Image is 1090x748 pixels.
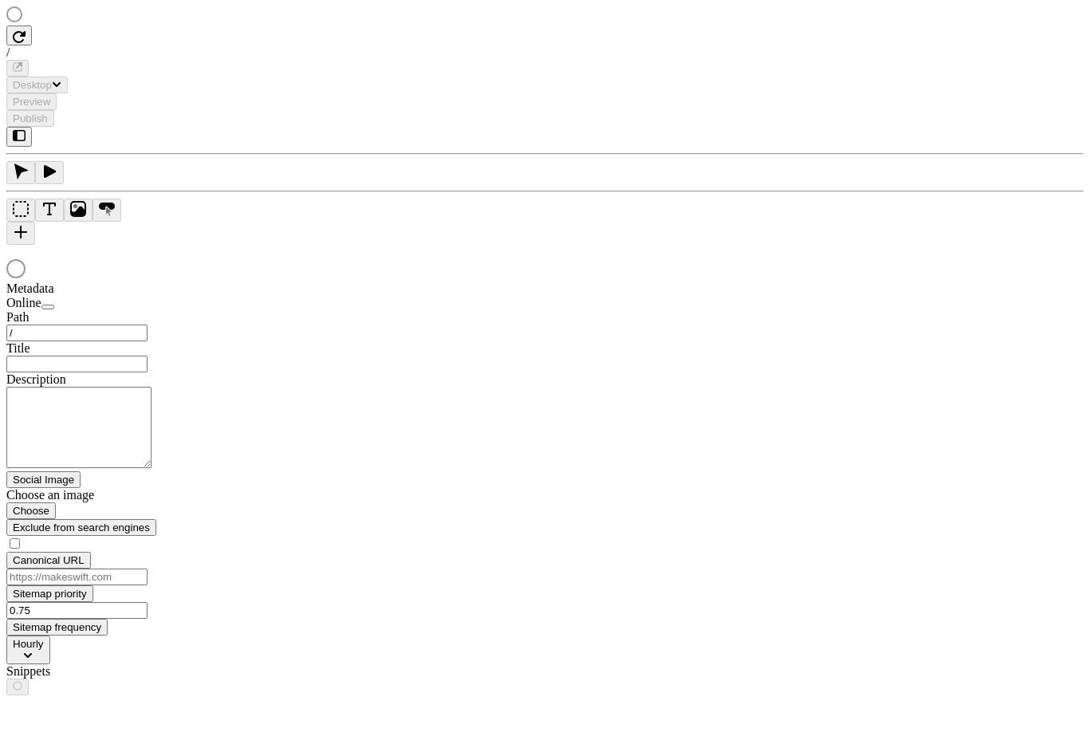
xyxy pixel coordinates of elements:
[6,552,91,569] button: Canonical URL
[6,296,41,309] span: Online
[13,588,87,600] span: Sitemap priority
[6,488,198,502] div: Choose an image
[13,554,85,566] span: Canonical URL
[6,77,68,93] button: Desktop
[6,372,66,386] span: Description
[13,505,49,517] span: Choose
[6,519,156,536] button: Exclude from search engines
[35,199,64,222] button: Text
[13,638,44,650] span: Hourly
[13,621,101,633] span: Sitemap frequency
[6,45,1084,60] div: /
[13,112,48,124] span: Publish
[6,664,198,679] div: Snippets
[6,110,54,127] button: Publish
[6,569,148,585] input: https://makeswift.com
[64,199,92,222] button: Image
[13,474,74,486] span: Social Image
[13,79,52,91] span: Desktop
[92,199,121,222] button: Button
[6,471,81,488] button: Social Image
[6,502,56,519] button: Choose
[6,281,198,296] div: Metadata
[6,619,108,636] button: Sitemap frequency
[13,96,50,108] span: Preview
[6,636,50,664] button: Hourly
[6,585,93,602] button: Sitemap priority
[6,93,57,110] button: Preview
[6,341,30,355] span: Title
[6,199,35,222] button: Box
[13,522,150,533] span: Exclude from search engines
[6,310,29,324] span: Path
